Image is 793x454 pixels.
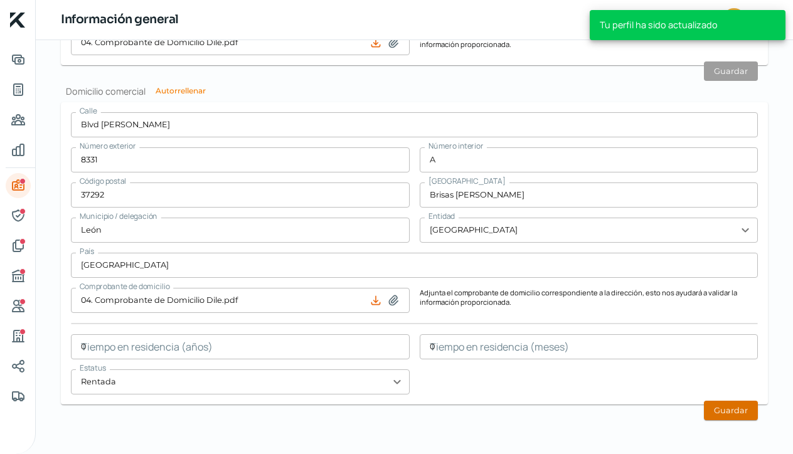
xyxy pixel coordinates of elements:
[80,105,97,116] span: Calle
[6,233,31,258] a: Documentos
[80,362,106,373] span: Estatus
[590,10,785,40] div: Tu perfil ha sido actualizado
[420,30,758,55] p: Adjunta el comprobante de domicilio correspondiente a la dirección, esto nos ayudará a validar la...
[6,263,31,288] a: Buró de crédito
[80,140,136,151] span: Número exterior
[704,61,758,81] button: Guardar
[428,140,483,151] span: Número interior
[6,324,31,349] a: Industria
[6,354,31,379] a: Redes sociales
[80,176,126,186] span: Código postal
[80,281,169,292] span: Comprobante de domicilio
[428,211,455,221] span: Entidad
[6,47,31,72] a: Adelantar facturas
[6,77,31,102] a: Tus créditos
[80,211,157,221] span: Municipio / delegación
[61,11,179,29] h1: Información general
[6,203,31,228] a: Representantes
[428,176,506,186] span: [GEOGRAPHIC_DATA]
[6,293,31,319] a: Referencias
[6,137,31,162] a: Mis finanzas
[704,401,758,420] button: Guardar
[80,246,94,256] span: País
[420,288,758,313] p: Adjunta el comprobante de domicilio correspondiente a la dirección, esto nos ayudará a validar la...
[61,85,768,97] h2: Domicilio comercial
[6,107,31,132] a: Pago a proveedores
[156,87,206,95] button: Autorrellenar
[6,384,31,409] a: Colateral
[6,173,31,198] a: Información general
